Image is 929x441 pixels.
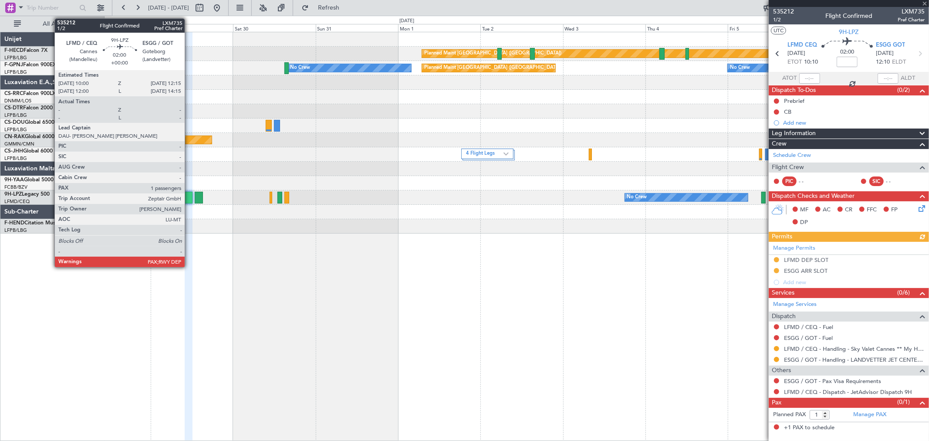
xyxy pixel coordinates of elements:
span: (0/6) [898,288,910,297]
div: [DATE] [399,17,414,25]
span: CS-RRC [4,91,23,96]
a: Manage Services [773,300,817,309]
div: Flight Confirmed [825,12,872,21]
div: [DATE] [106,17,121,25]
a: LFPB/LBG [4,227,27,234]
label: Planned PAX [773,410,806,419]
span: FP [891,206,898,214]
span: [DATE] [788,49,806,58]
a: LFPB/LBG [4,155,27,162]
span: LFMD CEQ [788,41,818,50]
button: All Aircraft [10,17,95,31]
a: LFMD / CEQ - Fuel [784,323,833,331]
div: Fri 5 [728,24,810,32]
div: No Crew [730,61,750,75]
span: FFC [867,206,877,214]
div: Thu 4 [645,24,728,32]
span: 1/2 [773,16,794,24]
span: CS-JHH [4,149,23,154]
div: No Crew [290,61,310,75]
button: UTC [771,27,786,34]
a: F-GPNJFalcon 900EX [4,62,56,68]
div: Planned Maint [GEOGRAPHIC_DATA] ([GEOGRAPHIC_DATA]) [424,61,561,75]
a: CN-RAKGlobal 6000 [4,134,54,139]
label: 4 Flight Legs [466,150,503,158]
span: AC [823,206,831,214]
span: Crew [772,139,787,149]
span: [DATE] - [DATE] [148,4,189,12]
div: Planned Maint [GEOGRAPHIC_DATA] ([GEOGRAPHIC_DATA]) [424,47,561,60]
a: 9H-YAAGlobal 5000 [4,177,54,183]
a: ESGG / GOT - Pax Visa Requirements [784,377,881,385]
a: Schedule Crew [773,151,811,160]
div: Mon 1 [398,24,480,32]
span: F-HECD [4,48,24,53]
span: 9H-YAA [4,177,24,183]
span: 9H-LPZ [839,27,859,37]
div: Wed 3 [563,24,645,32]
span: ELDT [892,58,906,67]
a: LFPB/LBG [4,126,27,133]
span: CR [845,206,852,214]
a: F-HENDCitation Mustang [4,220,67,226]
a: LFPB/LBG [4,54,27,61]
span: Refresh [311,5,347,11]
button: Refresh [297,1,350,15]
span: 02:00 [840,48,854,57]
span: [DATE] [876,49,894,58]
span: Dispatch To-Dos [772,85,816,95]
a: ESGG / GOT - Fuel [784,334,833,342]
span: 9H-LPZ [4,192,22,197]
input: Trip Number [27,1,77,14]
div: Sat 30 [233,24,315,32]
div: Tue 2 [480,24,563,32]
div: CB [784,108,791,115]
a: CS-DOUGlobal 6500 [4,120,54,125]
div: Add new [783,119,925,126]
div: No Crew [627,191,647,204]
a: F-HECDFalcon 7X [4,48,47,53]
span: All Aircraft [23,21,92,27]
div: - - [799,177,818,185]
span: F-HEND [4,220,24,226]
span: (0/2) [898,85,910,95]
span: +1 PAX to schedule [784,424,834,432]
a: LFPB/LBG [4,69,27,75]
a: CS-JHHGlobal 6000 [4,149,53,154]
span: Flight Crew [772,163,804,173]
a: LFMD/CEQ [4,198,30,205]
span: MF [800,206,808,214]
a: CS-RRCFalcon 900LX [4,91,56,96]
span: ALDT [901,74,915,83]
span: 12:10 [876,58,890,67]
span: CN-RAK [4,134,25,139]
div: Fri 29 [151,24,233,32]
span: Others [772,366,791,376]
div: Prebrief [784,97,804,105]
img: arrow-gray.svg [503,152,509,156]
span: Services [772,288,794,298]
span: F-GPNJ [4,62,23,68]
span: ESGG GOT [876,41,905,50]
a: Manage PAX [853,410,886,419]
a: DNMM/LOS [4,98,31,104]
a: LFMD / CEQ - Handling - Sky Valet Cannes ** My Handling**LFMD / CEQ [784,345,925,353]
a: GMMN/CMN [4,141,34,147]
span: Dispatch [772,312,796,322]
a: 9H-LPZLegacy 500 [4,192,50,197]
a: LFMD / CEQ - Dispatch - JetAdvisor Dispatch 9H [784,388,912,396]
div: PIC [782,176,797,186]
span: 535212 [773,7,794,16]
span: CS-DTR [4,105,23,111]
div: SIC [869,176,884,186]
div: Sun 31 [316,24,398,32]
span: DP [800,218,808,227]
span: (0/1) [898,397,910,407]
span: Pref Charter [898,16,925,24]
a: LFPB/LBG [4,112,27,119]
span: 10:10 [804,58,818,67]
span: ATOT [783,74,797,83]
span: CS-DOU [4,120,25,125]
span: ETOT [788,58,802,67]
a: CS-DTRFalcon 2000 [4,105,53,111]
